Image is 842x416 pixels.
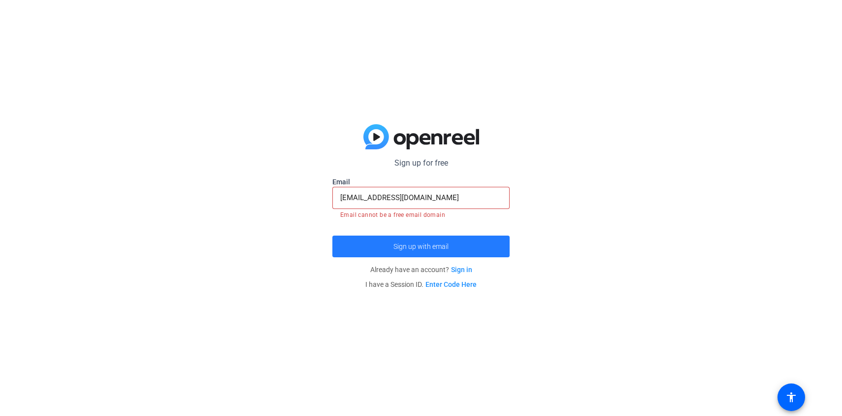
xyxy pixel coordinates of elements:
[340,192,502,204] input: Enter Email Address
[340,209,502,220] mat-error: Email cannot be a free email domain
[370,266,472,274] span: Already have an account?
[425,280,477,288] a: Enter Code Here
[332,177,510,187] label: Email
[332,236,510,257] button: Sign up with email
[785,391,797,403] mat-icon: accessibility
[365,280,477,288] span: I have a Session ID.
[363,124,479,150] img: blue-gradient.svg
[332,157,510,169] p: Sign up for free
[451,266,472,274] a: Sign in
